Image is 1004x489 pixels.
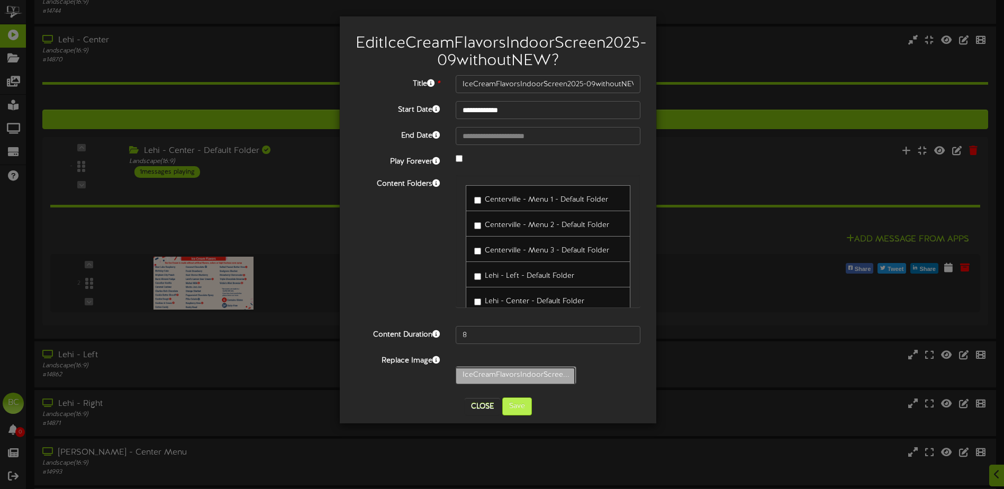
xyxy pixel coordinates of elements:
[474,273,481,280] input: Lehi - Left - Default Folder
[474,298,481,305] input: Lehi - Center - Default Folder
[502,397,532,415] button: Save
[474,197,481,204] input: Centerville - Menu 1 - Default Folder
[348,101,448,115] label: Start Date
[465,398,500,415] button: Close
[485,272,574,280] span: Lehi - Left - Default Folder
[474,248,481,255] input: Centerville - Menu 3 - Default Folder
[456,75,640,93] input: Title
[348,153,448,167] label: Play Forever
[485,196,608,204] span: Centerville - Menu 1 - Default Folder
[348,75,448,89] label: Title
[485,221,609,229] span: Centerville - Menu 2 - Default Folder
[348,326,448,340] label: Content Duration
[348,175,448,189] label: Content Folders
[485,247,609,255] span: Centerville - Menu 3 - Default Folder
[348,127,448,141] label: End Date
[456,326,640,344] input: 15
[356,35,640,70] h2: Edit IceCreamFlavorsIndoorScreen2025-09withoutNEW ?
[485,297,584,305] span: Lehi - Center - Default Folder
[348,352,448,366] label: Replace Image
[474,222,481,229] input: Centerville - Menu 2 - Default Folder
